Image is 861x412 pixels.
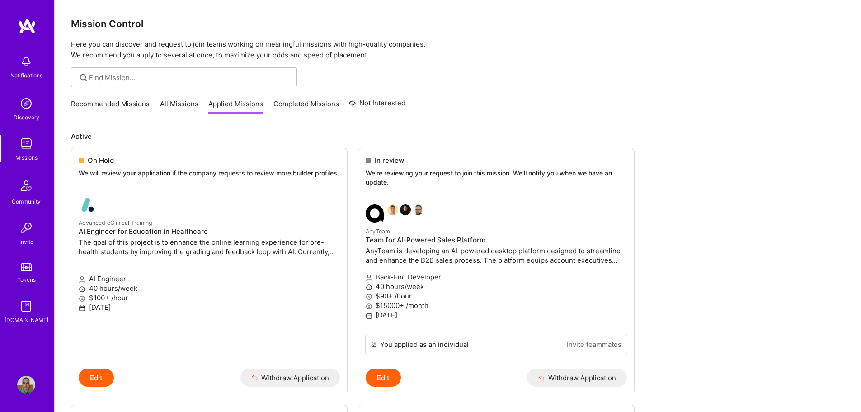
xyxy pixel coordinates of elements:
[5,315,48,325] div: [DOMAIN_NAME]
[160,99,198,114] a: All Missions
[366,291,627,301] p: $90+ /hour
[79,295,85,302] i: icon MoneyGray
[79,286,85,293] i: icon Clock
[387,204,398,215] img: Souvik Basu
[17,376,35,394] img: User Avatar
[208,99,263,114] a: Applied Missions
[15,153,38,162] div: Missions
[17,52,35,71] img: bell
[79,169,340,178] p: We will review your application if the company requests to review more builder profiles.
[12,197,41,206] div: Community
[366,204,384,223] img: AnyTeam company logo
[79,303,340,312] p: [DATE]
[78,72,89,83] i: icon SearchGrey
[358,197,634,334] a: AnyTeam company logoSouvik BasuJames TouheyGrzegorz WróblewskiAnyTeamTeam for AI-Powered Sales Pl...
[79,237,340,256] p: The goal of this project is to enhance the online learning experience for pre-health students by ...
[375,156,404,165] span: In review
[18,18,36,34] img: logo
[413,204,423,215] img: Grzegorz Wróblewski
[17,219,35,237] img: Invite
[79,219,152,226] small: Advanced eClinical Training
[366,275,372,281] i: icon Applicant
[89,73,290,82] input: Find Mission...
[366,294,372,300] i: icon MoneyGray
[366,282,627,291] p: 40 hours/week
[17,297,35,315] img: guide book
[366,228,390,235] small: AnyTeam
[17,135,35,153] img: teamwork
[17,275,36,284] div: Tokens
[79,196,97,214] img: Advanced eClinical Training company logo
[366,169,627,186] p: We're reviewing your request to join this mission. We'll notify you when we have an update.
[17,95,35,113] img: discovery
[366,272,627,282] p: Back-End Developer
[19,237,33,246] div: Invite
[380,340,469,349] div: You applied as an individual
[71,99,150,114] a: Recommended Missions
[15,376,38,394] a: User Avatar
[366,310,627,320] p: [DATE]
[79,369,114,387] button: Edit
[79,276,85,283] i: icon Applicant
[71,39,845,61] p: Here you can discover and request to join teams working on meaningful missions with high-quality ...
[79,274,340,284] p: AI Engineer
[10,71,42,80] div: Notifications
[14,113,39,122] div: Discovery
[273,99,339,114] a: Completed Missions
[79,293,340,303] p: $100+ /hour
[79,305,85,312] i: icon Calendar
[366,236,627,244] h4: Team for AI-Powered Sales Platform
[71,189,347,369] a: Advanced eClinical Training company logoAdvanced eClinical TrainingAI Engineer for Education in H...
[349,98,405,114] a: Not Interested
[71,18,845,29] h3: Mission Control
[366,313,372,319] i: icon Calendar
[88,156,114,165] span: On Hold
[21,263,32,271] img: tokens
[567,340,621,349] a: Invite teammates
[366,301,627,310] p: $15000+ /month
[240,369,340,387] button: Withdraw Application
[366,369,401,387] button: Edit
[79,227,340,236] h4: AI Engineer for Education in Healthcare
[366,246,627,265] p: AnyTeam is developing an AI-powered desktop platform designed to streamline and enhance the B2B s...
[400,204,411,215] img: James Touhey
[15,175,37,197] img: Community
[366,303,372,310] i: icon MoneyGray
[79,284,340,293] p: 40 hours/week
[71,132,845,141] p: Active
[527,369,627,387] button: Withdraw Application
[366,284,372,291] i: icon Clock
